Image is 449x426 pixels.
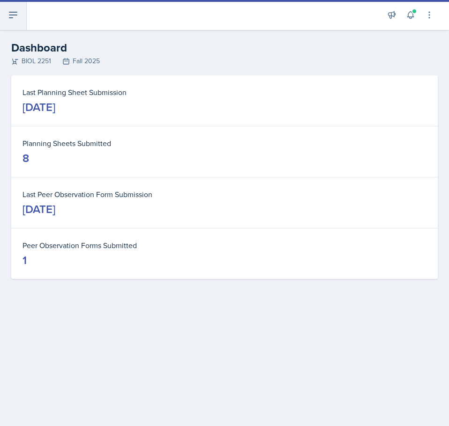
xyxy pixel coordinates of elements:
div: 1 [22,253,27,268]
div: [DATE] [22,202,55,217]
dt: Peer Observation Forms Submitted [22,240,427,251]
dt: Last Planning Sheet Submission [22,87,427,98]
h2: Dashboard [11,39,438,56]
div: 8 [22,151,29,166]
dt: Planning Sheets Submitted [22,138,427,149]
dt: Last Peer Observation Form Submission [22,189,427,200]
div: BIOL 2251 Fall 2025 [11,56,438,66]
div: [DATE] [22,100,55,115]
